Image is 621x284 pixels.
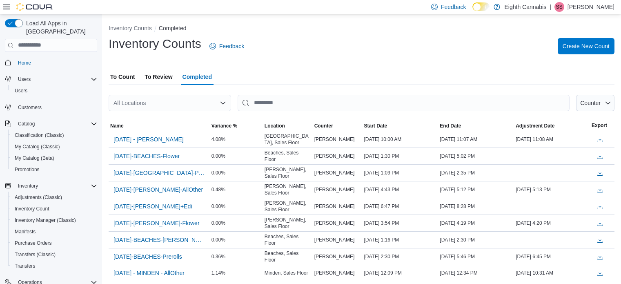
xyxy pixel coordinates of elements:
span: [DATE]-BEACHES-[PERSON_NAME]+Edi [114,236,205,244]
span: [DATE]-BEACHES-Flower [114,152,180,160]
button: [DATE]-[GEOGRAPHIC_DATA]-Prerolls [110,167,208,179]
button: Catalog [2,118,100,130]
button: Catalog [15,119,38,129]
div: [DATE] 5:02 PM [438,151,514,161]
div: [DATE] 8:28 PM [438,201,514,211]
span: Customers [18,104,42,111]
span: Customers [15,102,97,112]
button: [DATE]-[PERSON_NAME]+Edi [110,200,195,212]
span: Catalog [15,119,97,129]
div: 0.00% [210,151,263,161]
span: Inventory [18,183,38,189]
div: [DATE] 1:09 PM [362,168,438,178]
div: [DATE] 12:34 PM [438,268,514,278]
span: Transfers [15,263,35,269]
div: 0.00% [210,235,263,245]
button: [DATE]-BEACHES-Prerolls [110,250,185,263]
button: [DATE]-BEACHES-[PERSON_NAME]+Edi [110,234,208,246]
span: Transfers (Classic) [15,251,56,258]
span: Adjustments (Classic) [15,194,62,201]
div: 0.36% [210,252,263,262]
h1: Inventory Counts [109,36,201,52]
button: Purchase Orders [8,237,100,249]
button: Transfers [8,260,100,272]
span: Counter [314,123,333,129]
button: [DATE]-[PERSON_NAME]-Flower [110,217,203,229]
button: Manifests [8,226,100,237]
input: This is a search bar. After typing your query, hit enter to filter the results lower in the page. [238,95,570,111]
div: 4.08% [210,134,263,144]
span: Catalog [18,121,35,127]
div: [DATE] 2:35 PM [438,168,514,178]
span: [PERSON_NAME] [314,220,355,226]
div: 0.00% [210,201,263,211]
div: [PERSON_NAME], Sales Floor [263,165,313,181]
button: End Date [438,121,514,131]
button: Promotions [8,164,100,175]
div: [DATE] 10:31 AM [514,268,590,278]
div: Beaches, Sales Floor [263,232,313,248]
span: Load All Apps in [GEOGRAPHIC_DATA] [23,19,97,36]
span: Promotions [11,165,97,174]
span: [DATE]-[PERSON_NAME]-Flower [114,219,200,227]
span: Purchase Orders [11,238,97,248]
span: Inventory Count [15,206,49,212]
div: 1.14% [210,268,263,278]
button: My Catalog (Classic) [8,141,100,152]
button: Inventory Count [8,203,100,215]
nav: An example of EuiBreadcrumbs [109,24,614,34]
span: [PERSON_NAME] [314,186,355,193]
button: [DATE] - [PERSON_NAME] [110,133,187,145]
button: [DATE]-BEACHES-Flower [110,150,183,162]
span: Manifests [11,227,97,237]
div: [DATE] 4:20 PM [514,218,590,228]
span: [PERSON_NAME] [314,253,355,260]
div: [DATE] 6:47 PM [362,201,438,211]
a: Purchase Orders [11,238,55,248]
span: Inventory Count [11,204,97,214]
button: Inventory Counts [109,25,152,31]
div: [DATE] 1:30 PM [362,151,438,161]
span: Create New Count [563,42,610,50]
span: [PERSON_NAME] [314,170,355,176]
div: Shari Smiley [554,2,564,12]
div: [GEOGRAPHIC_DATA], Sales Floor [263,131,313,148]
div: [DATE] 11:07 AM [438,134,514,144]
span: [DATE]-[PERSON_NAME]-AllOther [114,186,203,194]
button: Adjustments (Classic) [8,192,100,203]
button: Create New Count [558,38,614,54]
span: [DATE]-BEACHES-Prerolls [114,253,182,261]
div: [DATE] 4:19 PM [438,218,514,228]
div: 0.48% [210,185,263,195]
button: My Catalog (Beta) [8,152,100,164]
span: Adjustment Date [516,123,554,129]
a: Customers [15,103,45,112]
span: My Catalog (Classic) [11,142,97,152]
span: [DATE] - [PERSON_NAME] [114,135,184,143]
button: Users [15,74,34,84]
a: Transfers [11,261,38,271]
div: [DATE] 12:09 PM [362,268,438,278]
span: [PERSON_NAME] [314,153,355,159]
span: Home [15,58,97,68]
span: Purchase Orders [15,240,52,246]
div: [DATE] 2:30 PM [362,252,438,262]
span: [PERSON_NAME] [314,136,355,143]
span: Home [18,60,31,66]
p: [PERSON_NAME] [568,2,614,12]
button: Counter [576,95,614,111]
div: [DATE] 10:00 AM [362,134,438,144]
span: Users [18,76,31,83]
button: Home [2,57,100,69]
div: Beaches, Sales Floor [263,148,313,164]
a: Inventory Count [11,204,53,214]
a: Manifests [11,227,39,237]
span: To Review [145,69,172,85]
span: Manifests [15,228,36,235]
span: [PERSON_NAME] [314,270,355,276]
button: Adjustment Date [514,121,590,131]
a: My Catalog (Beta) [11,153,58,163]
span: End Date [440,123,461,129]
span: [PERSON_NAME] [314,237,355,243]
